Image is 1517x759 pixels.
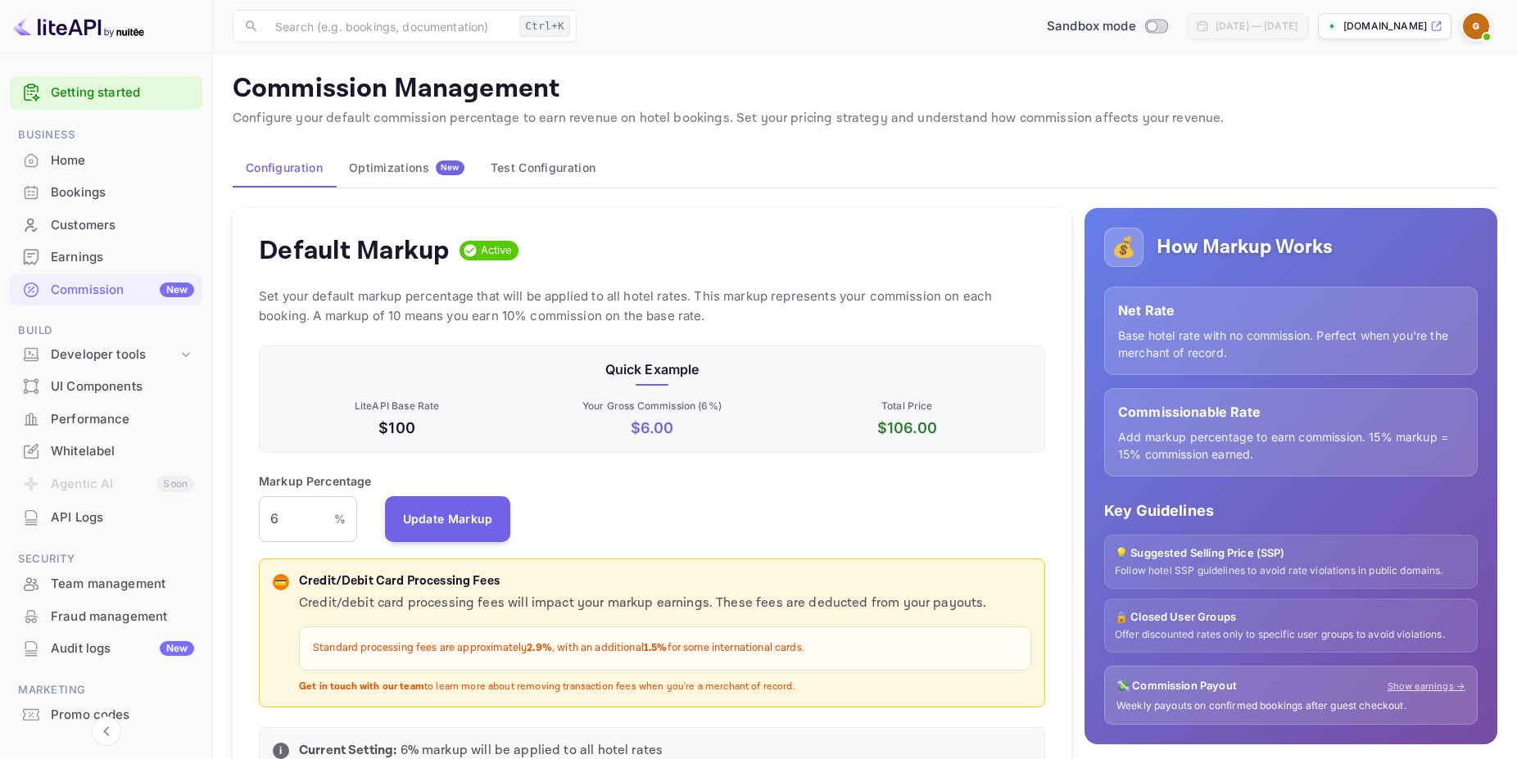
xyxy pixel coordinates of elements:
[10,550,202,568] span: Security
[259,234,450,267] h4: Default Markup
[10,404,202,434] a: Performance
[299,680,1031,694] p: to learn more about removing transaction fees when you're a merchant of record.
[299,742,396,759] strong: Current Setting:
[10,274,202,306] div: CommissionNew
[10,681,202,699] span: Marketing
[528,417,776,439] p: $ 6.00
[279,743,282,758] p: i
[783,399,1031,413] p: Total Price
[10,177,202,209] div: Bookings
[51,639,194,658] div: Audit logs
[783,417,1031,439] p: $ 106.00
[10,210,202,242] div: Customers
[349,160,464,175] div: Optimizations
[259,287,1045,326] p: Set your default markup percentage that will be applied to all hotel rates. This markup represent...
[233,148,336,187] button: Configuration
[1463,13,1489,39] img: GrupoVDT
[1115,564,1467,578] p: Follow hotel SSP guidelines to avoid rate violations in public domains.
[274,575,287,590] p: 💳
[10,274,202,305] a: CommissionNew
[1118,327,1464,361] p: Base hotel rate with no commission. Perfect when you're the merchant of record.
[10,633,202,665] div: Audit logsNew
[299,680,424,693] strong: Get in touch with our team
[13,13,144,39] img: LiteAPI logo
[1116,678,1237,694] p: 💸 Commission Payout
[10,76,202,110] div: Getting started
[51,706,194,725] div: Promo codes
[1104,499,1478,522] p: Key Guidelines
[1388,680,1465,693] a: Show earnings →
[233,109,1497,129] p: Configure your default commission percentage to earn revenue on hotel bookings. Set your pricing ...
[519,16,570,37] div: Ctrl+K
[1115,545,1467,562] p: 💡 Suggested Selling Price (SSP)
[233,73,1497,106] p: Commission Management
[313,640,1017,657] p: Standard processing fees are approximately , with an additional for some international cards.
[10,371,202,403] div: UI Components
[334,510,346,527] p: %
[273,359,1031,379] p: Quick Example
[51,508,194,527] div: API Logs
[10,404,202,436] div: Performance
[259,496,334,542] input: 0
[273,399,521,413] p: LiteAPI Base Rate
[160,282,194,297] div: New
[10,436,202,466] a: Whitelabel
[10,145,202,175] a: Home
[1115,609,1467,626] p: 🔒 Closed User Groups
[10,502,202,532] a: API Logs
[51,575,194,594] div: Team management
[299,572,1031,591] p: Credit/Debit Card Processing Fees
[10,699,202,731] div: Promo codes
[92,716,121,746] button: Collapse navigation
[1118,402,1464,422] p: Commissionable Rate
[1116,699,1465,713] p: Weekly payouts on confirmed bookings after guest checkout.
[299,594,1031,613] p: Credit/debit card processing fees will impact your markup earnings. These fees are deducted from ...
[160,641,194,656] div: New
[1118,300,1464,320] p: Net Rate
[51,151,194,170] div: Home
[10,242,202,273] div: Earnings
[265,10,513,43] input: Search (e.g. bookings, documentation)
[51,346,178,364] div: Developer tools
[51,84,194,102] a: Getting started
[10,210,202,240] a: Customers
[1216,19,1297,34] div: [DATE] — [DATE]
[10,699,202,730] a: Promo codes
[51,410,194,429] div: Performance
[273,417,521,439] p: $100
[10,371,202,401] a: UI Components
[527,641,552,655] strong: 2.9%
[10,145,202,177] div: Home
[10,601,202,633] div: Fraud management
[10,502,202,534] div: API Logs
[1157,234,1333,260] h5: How Markup Works
[436,162,464,173] span: New
[10,568,202,599] a: Team management
[10,322,202,340] span: Build
[259,472,372,490] p: Markup Percentage
[1047,17,1136,36] span: Sandbox mode
[644,641,668,655] strong: 1.5%
[1343,19,1427,34] p: [DOMAIN_NAME]
[51,442,194,461] div: Whitelabel
[1115,628,1467,642] p: Offer discounted rates only to specific user groups to avoid violations.
[478,148,609,187] button: Test Configuration
[10,126,202,144] span: Business
[10,242,202,272] a: Earnings
[528,399,776,413] p: Your Gross Commission ( 6 %)
[474,242,519,259] span: Active
[10,341,202,369] div: Developer tools
[10,633,202,663] a: Audit logsNew
[10,568,202,600] div: Team management
[10,177,202,207] a: Bookings
[10,601,202,631] a: Fraud management
[385,496,511,542] button: Update Markup
[51,248,194,267] div: Earnings
[1118,428,1464,463] p: Add markup percentage to earn commission. 15% markup = 15% commission earned.
[1040,17,1174,36] div: Switch to Production mode
[10,436,202,468] div: Whitelabel
[51,281,194,300] div: Commission
[51,608,194,626] div: Fraud management
[51,216,194,235] div: Customers
[1112,233,1136,262] p: 💰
